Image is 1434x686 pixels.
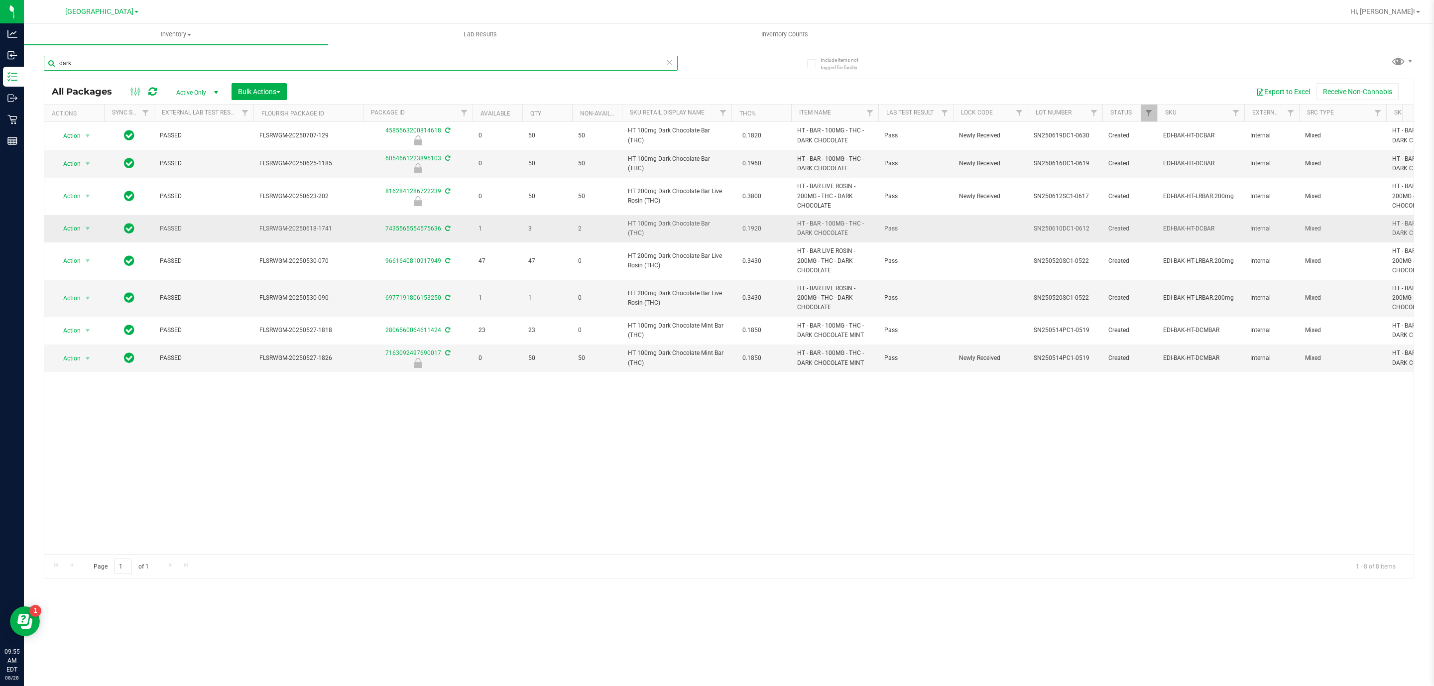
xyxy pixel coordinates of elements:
[259,131,357,140] span: FLSRWGM-20250707-129
[578,224,616,233] span: 2
[1305,256,1380,266] span: Mixed
[1036,109,1072,116] a: Lot Number
[737,351,766,365] span: 0.1850
[29,605,41,617] iframe: Resource center unread badge
[478,224,516,233] span: 1
[54,351,81,365] span: Action
[737,222,766,236] span: 0.1920
[444,155,450,162] span: Sync from Compliance System
[1305,224,1380,233] span: Mixed
[1250,192,1293,201] span: Internal
[124,291,134,305] span: In Sync
[114,559,132,574] input: 1
[7,136,17,146] inline-svg: Reports
[884,326,947,335] span: Pass
[478,159,516,168] span: 0
[328,24,632,45] a: Lab Results
[361,135,474,145] div: Newly Received
[1034,353,1096,363] span: SN250514PC1-0519
[961,109,993,116] a: Lock Code
[737,254,766,268] span: 0.3430
[259,159,357,168] span: FLSRWGM-20250625-1185
[444,257,450,264] span: Sync from Compliance System
[580,110,624,117] a: Non-Available
[1228,105,1244,121] a: Filter
[54,324,81,338] span: Action
[124,189,134,203] span: In Sync
[1011,105,1028,121] a: Filter
[160,131,247,140] span: PASSED
[54,129,81,143] span: Action
[444,327,450,334] span: Sync from Compliance System
[1305,159,1380,168] span: Mixed
[628,187,725,206] span: HT 200mg Dark Chocolate Bar Live Rosin (THC)
[1034,256,1096,266] span: SN250520SC1-0522
[628,154,725,173] span: HT 100mg Dark Chocolate Bar (THC)
[1250,293,1293,303] span: Internal
[1034,326,1096,335] span: SN250514PC1-0519
[884,159,947,168] span: Pass
[797,321,872,340] span: HT - BAR - 100MG - THC - DARK CHOCOLATE MINT
[884,256,947,266] span: Pass
[799,109,831,116] a: Item Name
[797,219,872,238] span: HT - BAR - 100MG - THC - DARK CHOCOLATE
[797,348,872,367] span: HT - BAR - 100MG - THC - DARK CHOCOLATE MINT
[371,109,405,116] a: Package ID
[124,351,134,365] span: In Sync
[578,293,616,303] span: 0
[259,256,357,266] span: FLSRWGM-20250530-070
[628,251,725,270] span: HT 200mg Dark Chocolate Bar Live Rosin (THC)
[7,72,17,82] inline-svg: Inventory
[1250,131,1293,140] span: Internal
[797,154,872,173] span: HT - BAR - 100MG - THC - DARK CHOCOLATE
[54,254,81,268] span: Action
[578,131,616,140] span: 50
[385,188,441,195] a: 8162841286722239
[24,24,328,45] a: Inventory
[1108,293,1151,303] span: Created
[578,256,616,266] span: 0
[1163,293,1238,303] span: EDI-BAK-HT-LRBAR.200mg
[65,7,133,16] span: [GEOGRAPHIC_DATA]
[884,293,947,303] span: Pass
[232,83,287,100] button: Bulk Actions
[82,189,94,203] span: select
[937,105,953,121] a: Filter
[444,188,450,195] span: Sync from Compliance System
[259,192,357,201] span: FLSRWGM-20250623-202
[54,222,81,235] span: Action
[528,353,566,363] span: 50
[666,56,673,69] span: Clear
[44,56,678,71] input: Search Package ID, Item Name, SKU, Lot or Part Number...
[238,88,280,96] span: Bulk Actions
[82,157,94,171] span: select
[1034,293,1096,303] span: SN250520SC1-0522
[444,225,450,232] span: Sync from Compliance System
[528,256,566,266] span: 47
[4,647,19,674] p: 09:55 AM EDT
[797,126,872,145] span: HT - BAR - 100MG - THC - DARK CHOCOLATE
[361,358,474,368] div: Newly Received
[1163,326,1238,335] span: EDI-BAK-HT-DCMBAR
[82,254,94,268] span: select
[478,131,516,140] span: 0
[124,323,134,337] span: In Sync
[54,291,81,305] span: Action
[737,323,766,338] span: 0.1850
[385,327,441,334] a: 2806560064611424
[715,105,731,121] a: Filter
[259,353,357,363] span: FLSRWGM-20250527-1826
[54,157,81,171] span: Action
[628,289,725,308] span: HT 200mg Dark Chocolate Bar Live Rosin (THC)
[160,353,247,363] span: PASSED
[1348,559,1404,573] span: 1 - 8 of 8 items
[797,246,872,275] span: HT - BAR LIVE ROSIN - 200MG - THC - DARK CHOCOLATE
[739,110,756,117] a: THC%
[1250,326,1293,335] span: Internal
[1034,224,1096,233] span: SN250610DC1-0612
[528,224,566,233] span: 3
[1350,7,1415,15] span: Hi, [PERSON_NAME]!
[1394,109,1424,116] a: SKU Name
[385,257,441,264] a: 9661640810917949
